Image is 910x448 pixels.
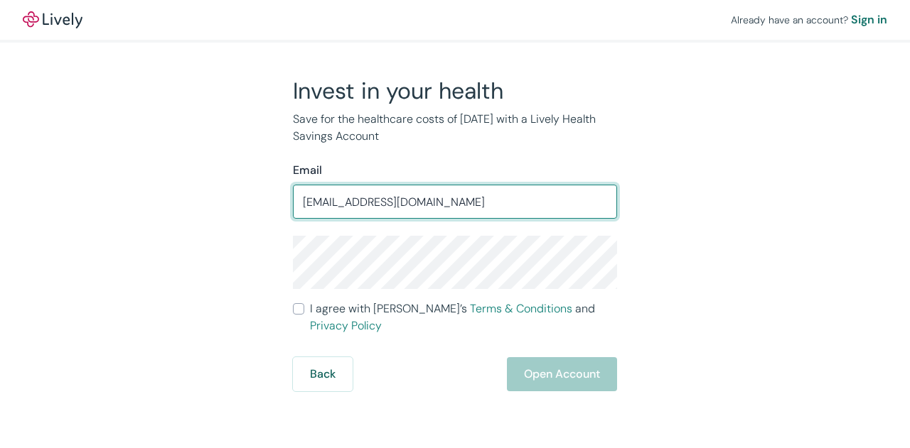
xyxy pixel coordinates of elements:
a: Terms & Conditions [470,301,572,316]
label: Email [293,162,322,179]
p: Save for the healthcare costs of [DATE] with a Lively Health Savings Account [293,111,617,145]
a: LivelyLively [23,11,82,28]
h2: Invest in your health [293,77,617,105]
span: I agree with [PERSON_NAME]’s and [310,300,617,334]
a: Sign in [851,11,887,28]
div: Already have an account? [731,11,887,28]
button: Back [293,357,353,391]
a: Privacy Policy [310,318,382,333]
img: Lively [23,11,82,28]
